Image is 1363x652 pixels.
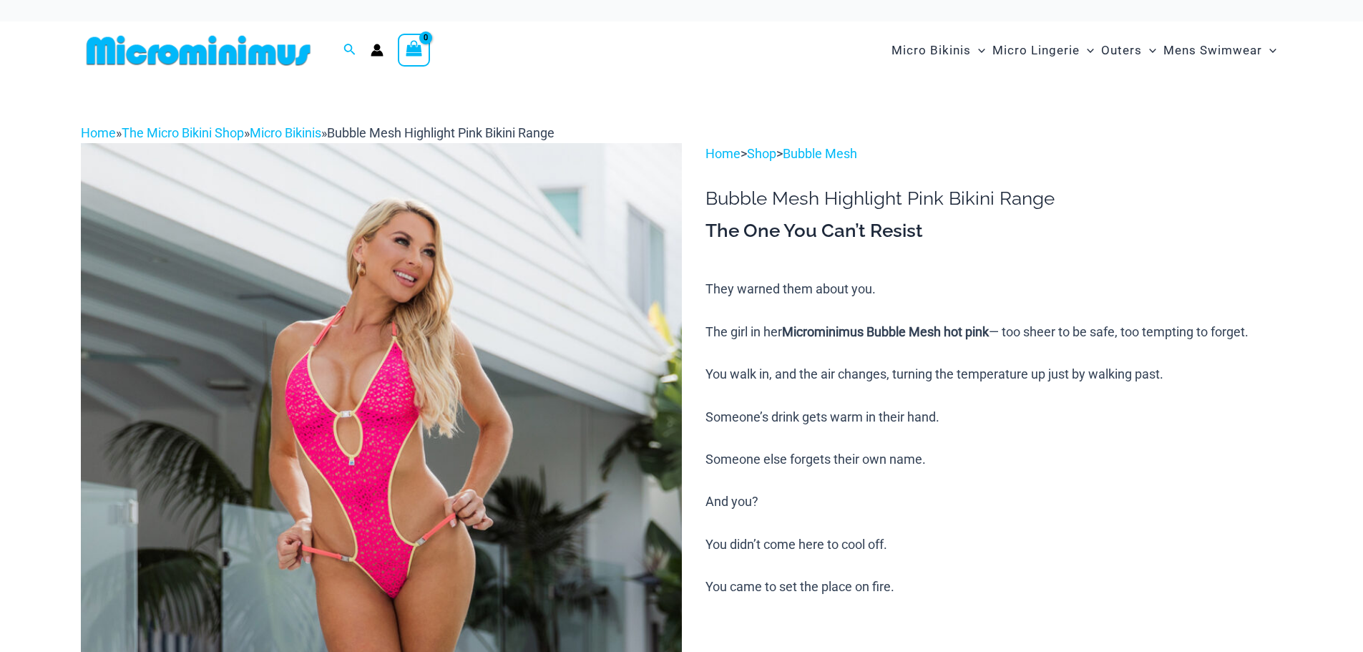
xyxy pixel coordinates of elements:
p: > > [705,143,1282,165]
img: MM SHOP LOGO FLAT [81,34,316,67]
span: Menu Toggle [1142,32,1156,69]
a: Micro Bikinis [250,125,321,140]
a: Shop [747,146,776,161]
span: Micro Bikinis [891,32,971,69]
a: OutersMenu ToggleMenu Toggle [1098,29,1160,72]
a: Micro BikinisMenu ToggleMenu Toggle [888,29,989,72]
a: Account icon link [371,44,384,57]
a: Home [705,146,741,161]
span: Bubble Mesh Highlight Pink Bikini Range [327,125,555,140]
a: Micro LingerieMenu ToggleMenu Toggle [989,29,1098,72]
span: » » » [81,125,555,140]
span: Outers [1101,32,1142,69]
a: Bubble Mesh [783,146,857,161]
span: Menu Toggle [1080,32,1094,69]
h1: Bubble Mesh Highlight Pink Bikini Range [705,188,1282,210]
p: They warned them about you. The girl in her — too sheer to be safe, too tempting to forget. You w... [705,278,1282,598]
span: Micro Lingerie [992,32,1080,69]
h3: The One You Can’t Resist [705,219,1282,243]
a: Search icon link [343,42,356,59]
a: Mens SwimwearMenu ToggleMenu Toggle [1160,29,1280,72]
b: Microminimus Bubble Mesh hot pink [782,324,989,339]
a: Home [81,125,116,140]
a: The Micro Bikini Shop [122,125,244,140]
span: Menu Toggle [971,32,985,69]
span: Mens Swimwear [1163,32,1262,69]
nav: Site Navigation [886,26,1283,74]
a: View Shopping Cart, empty [398,34,431,67]
span: Menu Toggle [1262,32,1276,69]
